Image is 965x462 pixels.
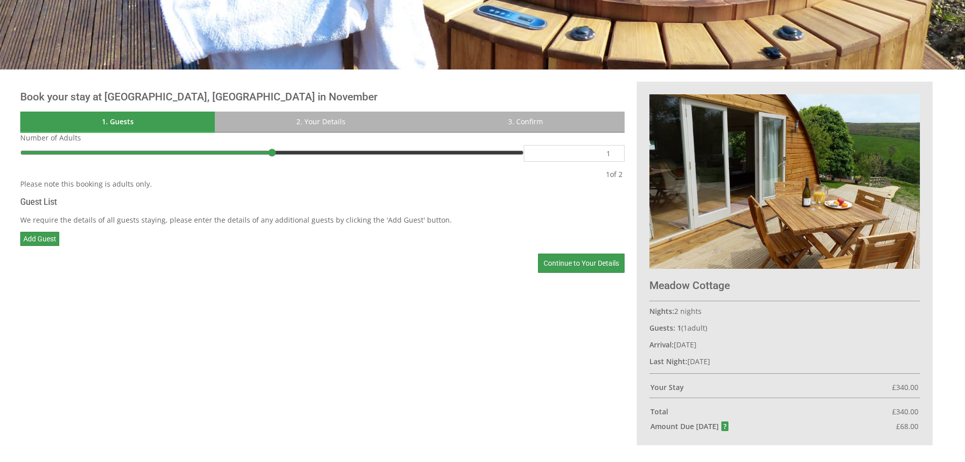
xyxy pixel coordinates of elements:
[215,112,427,131] a: 2. Your Details
[606,169,610,179] span: 1
[900,421,918,431] span: 68.00
[20,197,625,207] h3: Guest List
[20,215,625,225] p: We require the details of all guests staying, please enter the details of any additional guests b...
[427,112,624,131] a: 3. Confirm
[649,323,675,333] strong: Guests:
[892,407,918,416] span: £
[892,382,918,392] span: £
[896,407,918,416] span: 340.00
[649,94,920,268] img: An image of 'Meadow Cottage'
[604,169,625,179] div: of 2
[538,254,625,273] a: Continue to Your Details
[649,357,687,366] strong: Last Night:
[650,407,892,416] strong: Total
[649,306,920,316] p: 2 nights
[650,421,728,431] strong: Amount Due [DATE]
[650,382,892,392] strong: Your Stay
[20,133,625,143] label: Number of Adults
[649,306,674,316] strong: Nights:
[649,357,920,366] p: [DATE]
[20,112,215,131] a: 1. Guests
[649,340,674,349] strong: Arrival:
[649,279,920,292] h2: Meadow Cottage
[20,232,59,246] a: Add Guest
[683,323,705,333] span: adult
[677,323,681,333] strong: 1
[896,382,918,392] span: 340.00
[683,323,687,333] span: 1
[20,91,625,103] h2: Book your stay at [GEOGRAPHIC_DATA], [GEOGRAPHIC_DATA] in November
[677,323,707,333] span: ( )
[20,179,625,189] p: Please note this booking is adults only.
[896,421,918,431] span: £
[649,340,920,349] p: [DATE]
